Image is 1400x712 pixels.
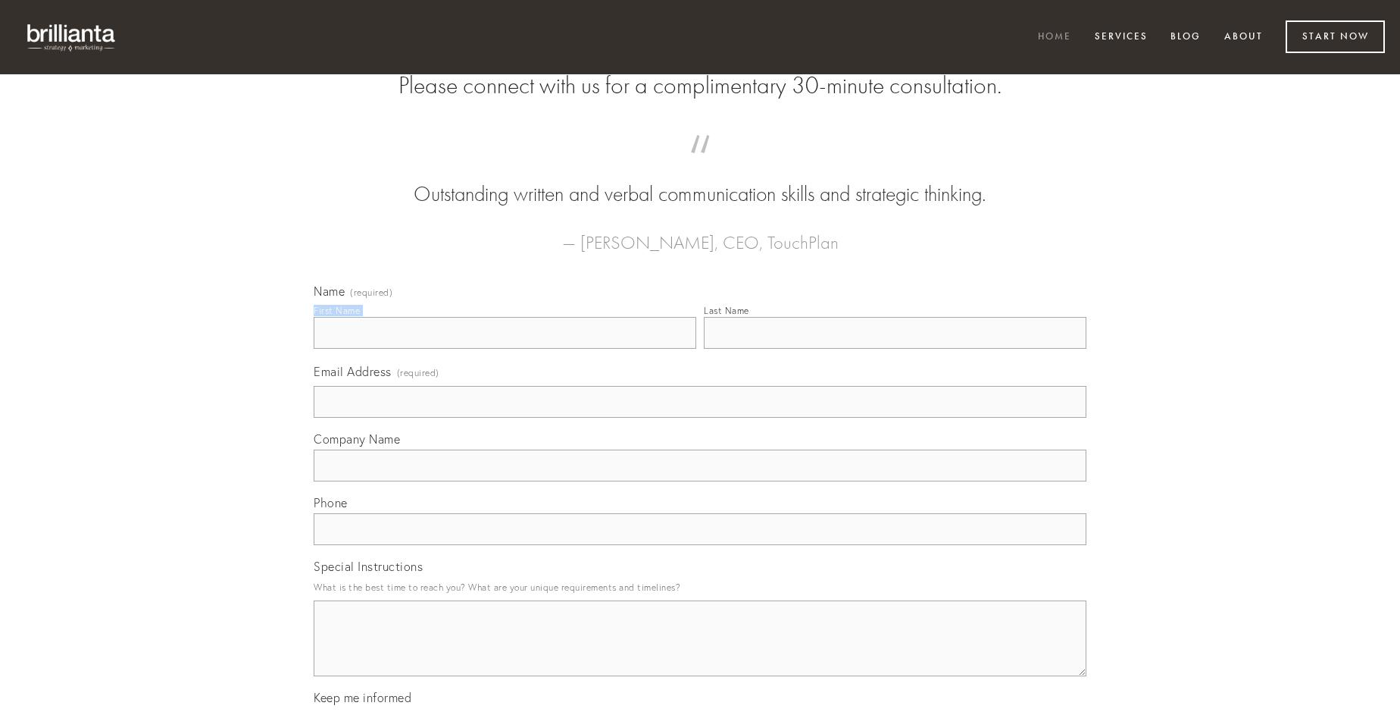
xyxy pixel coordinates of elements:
[314,495,348,510] span: Phone
[704,305,749,316] div: Last Name
[1085,25,1158,50] a: Services
[314,284,345,299] span: Name
[397,362,439,383] span: (required)
[314,577,1086,598] p: What is the best time to reach you? What are your unique requirements and timelines?
[314,431,400,447] span: Company Name
[338,150,1062,180] span: “
[338,150,1062,209] blockquote: Outstanding written and verbal communication skills and strategic thinking.
[1214,25,1273,50] a: About
[338,209,1062,258] figcaption: — [PERSON_NAME], CEO, TouchPlan
[314,690,411,705] span: Keep me informed
[1028,25,1081,50] a: Home
[1161,25,1211,50] a: Blog
[314,559,423,574] span: Special Instructions
[15,15,129,59] img: brillianta - research, strategy, marketing
[350,288,392,297] span: (required)
[314,305,360,316] div: First Name
[1286,20,1385,53] a: Start Now
[314,364,392,379] span: Email Address
[314,71,1086,100] h2: Please connect with us for a complimentary 30-minute consultation.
